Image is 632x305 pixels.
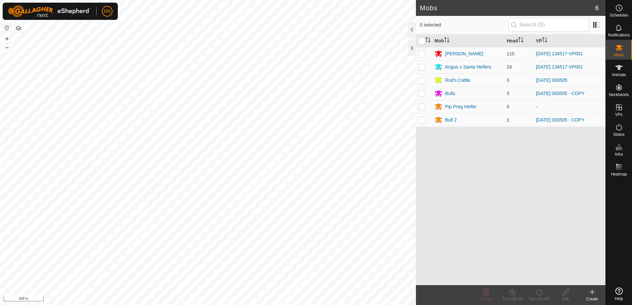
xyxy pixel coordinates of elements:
[214,296,234,302] a: Contact Us
[3,35,11,43] button: +
[445,64,491,71] div: Angus x Santa Heifers
[536,91,585,96] a: [DATE] 083505 - COPY
[614,53,624,57] span: Mobs
[509,18,589,32] input: Search (S)
[3,43,11,51] button: –
[480,297,492,301] span: Delete
[579,296,605,302] div: Create
[420,4,595,12] h2: Mobs
[552,296,579,302] div: Edit
[445,117,457,124] div: Bull 2
[533,34,605,47] th: VP
[432,34,504,47] th: Mob
[445,77,470,84] div: Rod's Cattle
[504,34,533,47] th: Head
[536,64,583,70] a: [DATE] 134517-VP001
[507,77,509,83] span: 3
[420,22,509,28] span: 0 selected
[536,117,585,123] a: [DATE] 083505 - COPY
[609,13,628,17] span: Schedules
[609,93,629,97] span: Neckbands
[104,8,111,15] span: RR
[445,90,455,97] div: Bulls
[507,91,509,96] span: 3
[8,5,91,17] img: Gallagher Logo
[182,296,206,302] a: Privacy Policy
[608,33,630,37] span: Notifications
[536,51,583,56] a: [DATE] 134517-VP001
[3,24,11,32] button: Reset Map
[15,24,23,32] button: Map Layers
[533,100,605,113] td: -
[518,38,523,43] p-sorticon: Activate to sort
[611,172,627,176] span: Heatmap
[445,50,483,57] div: [PERSON_NAME]
[536,77,567,83] a: [DATE] 083505
[507,64,512,70] span: 24
[606,285,632,303] a: Help
[507,104,509,109] span: 0
[615,113,622,117] span: VPs
[499,296,526,302] div: Turn Off VP
[507,51,514,56] span: 110
[507,117,509,123] span: 1
[444,38,449,43] p-sorticon: Activate to sort
[542,38,547,43] p-sorticon: Activate to sort
[615,297,623,301] span: Help
[526,296,552,302] div: Turn On VP
[445,103,477,110] div: Pip Preg Heifer
[613,132,624,136] span: Status
[612,73,626,77] span: Animals
[615,152,623,156] span: Infra
[595,3,599,13] span: 6
[425,38,431,43] p-sorticon: Activate to sort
